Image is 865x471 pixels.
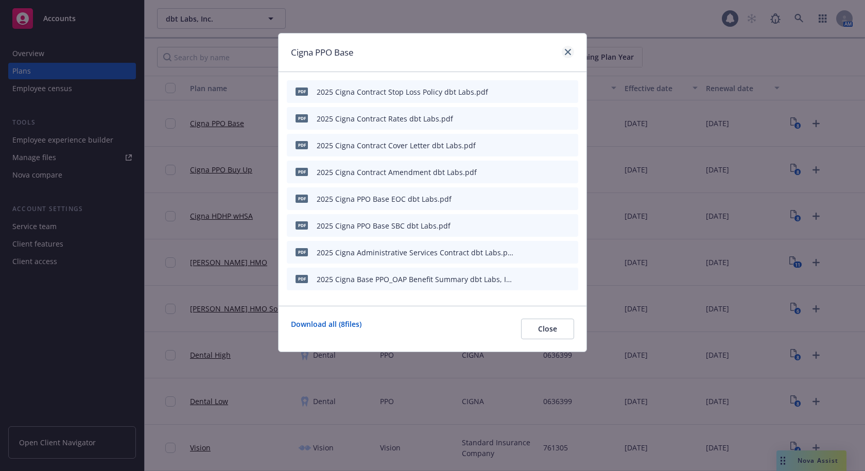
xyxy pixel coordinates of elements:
[532,86,540,97] button: download file
[566,113,574,124] button: archive file
[566,140,574,151] button: archive file
[548,167,558,178] button: preview file
[562,46,574,58] a: close
[532,220,540,231] button: download file
[296,248,308,256] span: pdf
[317,274,513,285] div: 2025 Cigna Base PPO_OAP Benefit Summary dbt Labs, Inc..pdf
[296,275,308,283] span: pdf
[566,167,574,178] button: archive file
[566,220,574,231] button: archive file
[566,274,574,285] button: archive file
[548,247,558,258] button: preview file
[296,88,308,95] span: pdf
[548,274,558,285] button: preview file
[566,194,574,204] button: archive file
[532,140,540,151] button: download file
[296,114,308,122] span: pdf
[532,167,540,178] button: download file
[566,247,574,258] button: archive file
[296,221,308,229] span: pdf
[532,274,540,285] button: download file
[317,113,453,124] div: 2025 Cigna Contract Rates dbt Labs.pdf
[538,324,557,334] span: Close
[548,86,558,97] button: preview file
[548,220,558,231] button: preview file
[317,140,476,151] div: 2025 Cigna Contract Cover Letter dbt Labs.pdf
[296,195,308,202] span: pdf
[548,140,558,151] button: preview file
[296,141,308,149] span: pdf
[317,247,513,258] div: 2025 Cigna Administrative Services Contract dbt Labs.pdf
[317,86,488,97] div: 2025 Cigna Contract Stop Loss Policy dbt Labs.pdf
[521,319,574,339] button: Close
[296,168,308,176] span: pdf
[548,113,558,124] button: preview file
[532,113,540,124] button: download file
[291,319,361,339] a: Download all ( 8 files)
[548,194,558,204] button: preview file
[317,194,452,204] div: 2025 Cigna PPO Base EOC dbt Labs.pdf
[291,46,354,59] h1: Cigna PPO Base
[532,194,540,204] button: download file
[532,247,540,258] button: download file
[317,167,477,178] div: 2025 Cigna Contract Amendment dbt Labs.pdf
[566,86,574,97] button: archive file
[317,220,451,231] div: 2025 Cigna PPO Base SBC dbt Labs.pdf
